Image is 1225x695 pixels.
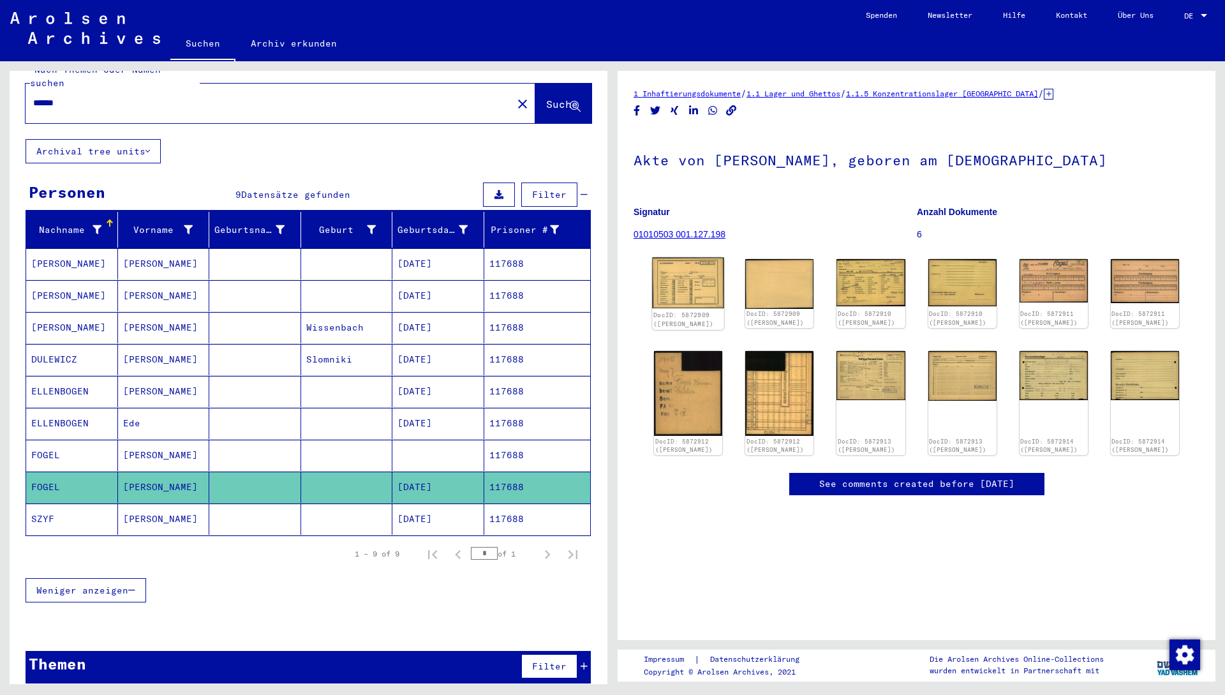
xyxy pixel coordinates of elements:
[930,654,1104,665] p: Die Arolsen Archives Online-Collections
[655,438,713,454] a: DocID: 5872912 ([PERSON_NAME])
[306,223,376,237] div: Geburt‏
[420,541,445,567] button: First page
[1020,310,1078,326] a: DocID: 5872911 ([PERSON_NAME])
[838,310,895,326] a: DocID: 5872910 ([PERSON_NAME])
[484,376,591,407] mat-cell: 117688
[301,212,393,248] mat-header-cell: Geburt‏
[687,103,701,119] button: Share on LinkedIn
[510,91,535,116] button: Clear
[634,89,741,98] a: 1 Inhaftierungsdokumente
[392,280,484,311] mat-cell: [DATE]
[1020,351,1088,400] img: 001.jpg
[235,189,241,200] span: 9
[26,472,118,503] mat-cell: FOGEL
[31,220,117,240] div: Nachname
[928,351,997,401] img: 002.jpg
[118,212,210,248] mat-header-cell: Vorname
[836,351,905,401] img: 001.jpg
[535,84,591,123] button: Suche
[489,223,560,237] div: Prisoner #
[700,653,815,666] a: Datenschutzerklärung
[392,472,484,503] mat-cell: [DATE]
[484,440,591,471] mat-cell: 117688
[928,259,997,306] img: 002.jpg
[26,248,118,280] mat-cell: [PERSON_NAME]
[118,312,210,343] mat-cell: [PERSON_NAME]
[725,103,738,119] button: Copy link
[397,223,468,237] div: Geburtsdatum
[746,438,804,454] a: DocID: 5872912 ([PERSON_NAME])
[392,344,484,375] mat-cell: [DATE]
[652,258,724,308] img: 001.jpg
[26,344,118,375] mat-cell: DULEWICZ
[392,504,484,535] mat-cell: [DATE]
[118,280,210,311] mat-cell: [PERSON_NAME]
[653,311,714,328] a: DocID: 5872909 ([PERSON_NAME])
[930,665,1104,676] p: wurden entwickelt in Partnerschaft mit
[392,248,484,280] mat-cell: [DATE]
[746,89,840,98] a: 1.1 Lager und Ghettos
[484,248,591,280] mat-cell: 117688
[392,376,484,407] mat-cell: [DATE]
[741,87,746,99] span: /
[123,220,209,240] div: Vorname
[118,408,210,439] mat-cell: Ede
[26,440,118,471] mat-cell: FOGEL
[630,103,644,119] button: Share on Facebook
[1111,351,1179,400] img: 002.jpg
[306,220,392,240] div: Geburt‏
[118,344,210,375] mat-cell: [PERSON_NAME]
[634,131,1199,187] h1: Akte von [PERSON_NAME], geboren am [DEMOGRAPHIC_DATA]
[26,312,118,343] mat-cell: [PERSON_NAME]
[26,212,118,248] mat-header-cell: Nachname
[1184,11,1198,20] span: DE
[1111,438,1169,454] a: DocID: 5872914 ([PERSON_NAME])
[214,220,301,240] div: Geburtsname
[484,408,591,439] mat-cell: 117688
[26,504,118,535] mat-cell: SZYF
[745,351,813,436] img: 002.jpg
[123,223,193,237] div: Vorname
[118,440,210,471] mat-cell: [PERSON_NAME]
[654,351,722,436] img: 001.jpg
[840,87,846,99] span: /
[484,212,591,248] mat-header-cell: Prisoner #
[746,310,804,326] a: DocID: 5872909 ([PERSON_NAME])
[170,28,235,61] a: Suchen
[26,578,146,602] button: Weniger anzeigen
[214,223,285,237] div: Geburtsname
[484,344,591,375] mat-cell: 117688
[521,183,577,207] button: Filter
[355,548,399,560] div: 1 – 9 of 9
[392,312,484,343] mat-cell: [DATE]
[1111,310,1169,326] a: DocID: 5872911 ([PERSON_NAME])
[484,312,591,343] mat-cell: 117688
[1111,259,1179,303] img: 002.jpg
[445,541,471,567] button: Previous page
[301,344,393,375] mat-cell: Slomniki
[118,472,210,503] mat-cell: [PERSON_NAME]
[917,228,1199,241] p: 6
[634,207,670,217] b: Signatur
[521,654,577,678] button: Filter
[644,666,815,678] p: Copyright © Arolsen Archives, 2021
[26,408,118,439] mat-cell: ELLENBOGEN
[235,28,352,59] a: Archiv erkunden
[1020,438,1078,454] a: DocID: 5872914 ([PERSON_NAME])
[644,653,815,666] div: |
[929,438,986,454] a: DocID: 5872913 ([PERSON_NAME])
[532,661,567,672] span: Filter
[836,259,905,306] img: 001.jpg
[546,98,578,110] span: Suche
[1020,259,1088,303] img: 001.jpg
[819,477,1014,491] a: See comments created before [DATE]
[515,96,530,112] mat-icon: close
[118,248,210,280] mat-cell: [PERSON_NAME]
[489,220,575,240] div: Prisoner #
[241,189,350,200] span: Datensätze gefunden
[668,103,681,119] button: Share on Xing
[1169,639,1200,670] img: Zustimmung ändern
[29,181,105,204] div: Personen
[118,376,210,407] mat-cell: [PERSON_NAME]
[484,280,591,311] mat-cell: 117688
